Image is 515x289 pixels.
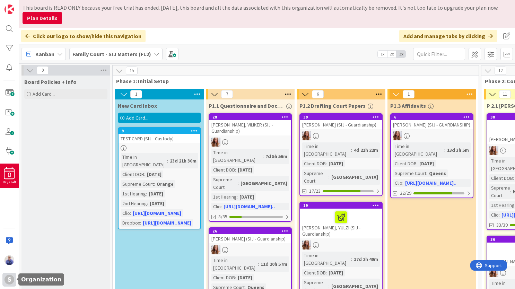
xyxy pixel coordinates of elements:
a: 9TEST CARD (SIJ - Custody)Time in [GEOGRAPHIC_DATA]:23d 21h 30mClient DOB:[DATE]Supreme Court:Ora... [118,127,201,229]
span: : [167,157,168,165]
span: Kanban [35,50,54,58]
a: [URL][DOMAIN_NAME].. [224,203,275,210]
span: : [499,211,500,219]
a: 28[PERSON_NAME], VILIKER (SIJ - Guardianship)ARTime in [GEOGRAPHIC_DATA]:7d 5h 56mClient DOB:[DAT... [209,113,292,222]
div: [PERSON_NAME] (SIJ - Guardianship) [209,234,291,243]
div: 19 [300,202,382,209]
span: : [417,160,418,167]
div: 26 [212,229,291,234]
div: Supreme Court [211,176,238,191]
div: 2nd Hearing [121,200,147,207]
div: 1st Hearing [121,190,146,198]
span: 12 [495,67,506,75]
div: Time in [GEOGRAPHIC_DATA] [121,153,167,168]
a: [URL][DOMAIN_NAME].. [405,180,456,186]
span: 17/23 [309,187,321,195]
div: Time in [GEOGRAPHIC_DATA] [211,256,258,272]
span: : [258,260,259,268]
img: AR [393,131,402,140]
div: 1st Hearing [489,201,515,209]
span: Add Card... [126,115,148,121]
a: [URL][DOMAIN_NAME] [143,220,191,226]
span: 1 [130,90,142,98]
span: 0 [8,173,11,177]
img: AR [302,240,311,249]
div: 39[PERSON_NAME] (SIJ - Guardianship) [300,114,382,129]
div: Client DOB [302,160,326,167]
div: 26 [209,228,291,234]
div: 17d 2h 40m [352,255,380,263]
div: Time in [GEOGRAPHIC_DATA] [211,149,263,164]
img: AR [489,268,498,277]
div: [DATE] [147,190,165,198]
span: : [235,274,236,281]
img: AR [302,131,311,140]
span: : [144,170,145,178]
span: : [326,269,327,277]
div: [DATE] [236,274,254,281]
div: [PERSON_NAME], YULZI (SIJ - Guardianship) [300,209,382,238]
span: Board Policies + Info [24,78,77,85]
div: 19 [303,203,382,208]
div: 9TEST CARD (SIJ - Custody) [119,128,200,143]
span: Phase 1: Initial Setup [116,78,470,85]
div: [GEOGRAPHIC_DATA] [239,179,289,187]
div: Time in [GEOGRAPHIC_DATA] [302,252,351,267]
span: Support [15,1,32,9]
div: AR [300,240,382,249]
div: 28 [209,114,291,120]
div: Add and manage tabs by clicking [399,30,497,42]
span: : [263,152,264,160]
img: AR [489,146,498,155]
div: 6[PERSON_NAME] (SIJ - GUARDIANSHIP) [391,114,473,129]
div: 19[PERSON_NAME], YULZI (SIJ - Guardianship) [300,202,382,238]
span: 6 [312,90,324,98]
span: : [513,174,514,182]
div: 23d 21h 30m [168,157,198,165]
div: Client DOB [489,174,513,182]
div: Supreme Court [489,184,510,199]
div: Clio [121,209,130,217]
div: Click our logo to show/hide this navigation [21,30,146,42]
div: [DATE] [148,200,166,207]
div: Client DOB [302,269,326,277]
div: Dropbox [121,219,140,227]
span: 0 [37,66,49,75]
div: [PERSON_NAME], VILIKER (SIJ - Guardianship) [209,120,291,135]
div: S [5,275,14,284]
span: : [326,160,327,167]
h5: Organization [21,276,61,283]
span: : [154,180,155,188]
div: Client DOB [393,160,417,167]
span: : [329,173,330,181]
div: Orange [155,180,175,188]
span: : [235,166,236,174]
div: AR [300,131,382,140]
div: [DATE] [418,160,436,167]
span: 22/29 [400,190,411,197]
span: 15 [126,67,138,75]
span: : [237,193,238,201]
span: : [402,179,403,187]
div: 26[PERSON_NAME] (SIJ - Guardianship) [209,228,291,243]
div: Client DOB [211,274,235,281]
div: 4d 21h 22m [352,146,380,154]
a: 6[PERSON_NAME] (SIJ - GUARDIANSHIP)ARTime in [GEOGRAPHIC_DATA]:13d 3h 5mClient DOB:[DATE]Supreme ... [390,113,473,198]
div: 6 [391,114,473,120]
span: Add Card... [33,91,55,97]
div: AR [209,138,291,147]
div: 9 [122,129,200,133]
span: New Card Inbox [118,102,157,109]
span: 2x [387,51,396,58]
span: : [444,146,445,154]
div: Time in [GEOGRAPHIC_DATA] [393,142,444,158]
span: 8/35 [218,213,227,220]
a: [URL][DOMAIN_NAME] [133,210,181,216]
div: 1st Hearing [211,193,237,201]
span: : [221,203,222,210]
img: Visit kanbanzone.com [5,5,14,14]
div: 39 [300,114,382,120]
div: Supreme Court [121,180,154,188]
span: : [146,190,147,198]
div: This board is READ ONLY because your free trial has ended. [DATE], this board and all the data as... [23,3,501,12]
